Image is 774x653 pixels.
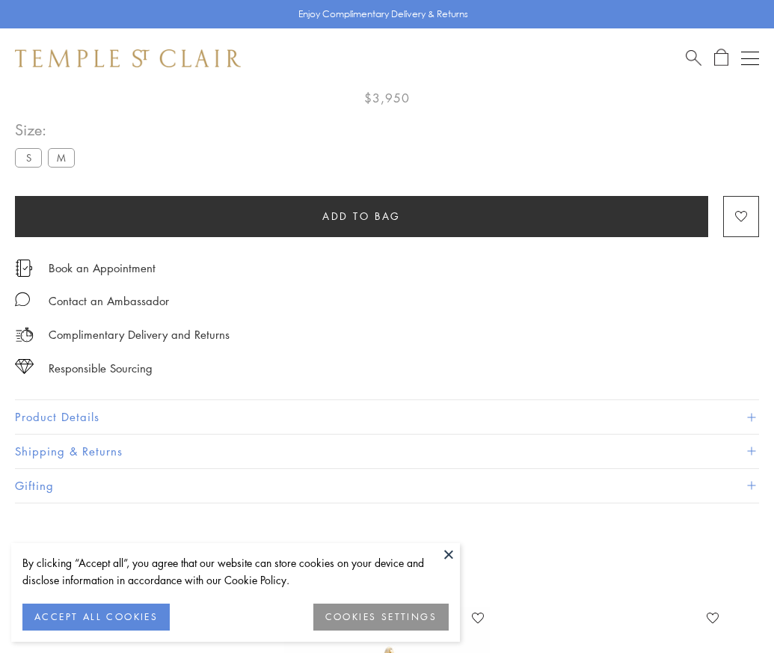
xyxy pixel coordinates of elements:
[298,7,468,22] p: Enjoy Complimentary Delivery & Returns
[15,292,30,307] img: MessageIcon-01_2.svg
[15,325,34,344] img: icon_delivery.svg
[15,196,708,237] button: Add to bag
[49,359,153,378] div: Responsible Sourcing
[49,325,230,344] p: Complimentary Delivery and Returns
[15,49,241,67] img: Temple St. Clair
[686,49,701,67] a: Search
[15,435,759,468] button: Shipping & Returns
[22,554,449,589] div: By clicking “Accept all”, you agree that our website can store cookies on your device and disclos...
[15,260,33,277] img: icon_appointment.svg
[313,604,449,631] button: COOKIES SETTINGS
[364,88,410,108] span: $3,950
[22,604,170,631] button: ACCEPT ALL COOKIES
[322,208,401,224] span: Add to bag
[741,49,759,67] button: Open navigation
[15,469,759,503] button: Gifting
[49,292,169,310] div: Contact an Ambassador
[48,148,75,167] label: M
[15,117,81,142] span: Size:
[49,260,156,276] a: Book an Appointment
[15,359,34,374] img: icon_sourcing.svg
[714,49,728,67] a: Open Shopping Bag
[15,148,42,167] label: S
[15,400,759,434] button: Product Details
